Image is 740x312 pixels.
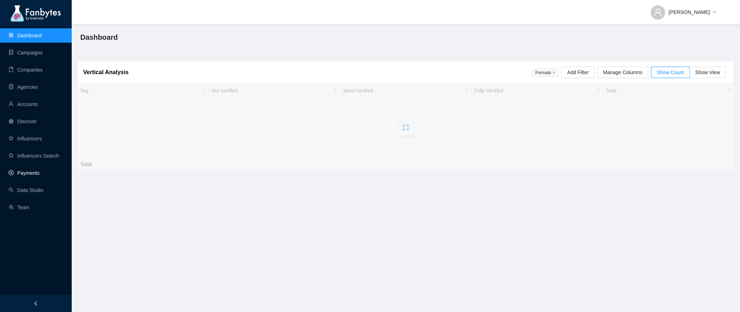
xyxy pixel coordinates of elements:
span: down [713,10,716,15]
button: Add Filter [561,67,594,78]
span: Dashboard [80,32,118,43]
article: Vertical Analysis [83,68,129,77]
a: databaseCampaigns [9,50,43,56]
button: [PERSON_NAME]down [645,4,722,15]
span: Show View [695,69,720,75]
span: Formats [532,69,559,77]
span: [PERSON_NAME] [669,8,710,16]
span: left [33,301,38,306]
span: Show Count [657,69,684,75]
a: starInfluencers Search [9,153,59,159]
a: usergroup-addTeam [9,205,29,210]
a: pay-circlePayments [9,170,39,176]
a: containerAgencies [9,84,38,90]
a: appstoreDashboard [9,33,42,38]
span: user [654,8,662,16]
a: starInfluencers [9,136,42,141]
span: close [552,71,556,75]
a: userAccounts [9,101,38,107]
span: Add Filter [567,68,589,76]
span: Manage Columns [603,68,642,76]
a: bookCompanies [9,67,43,73]
a: radar-chartDiscover [9,119,37,124]
a: searchData Studio [9,187,43,193]
button: Manage Columns [597,67,648,78]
